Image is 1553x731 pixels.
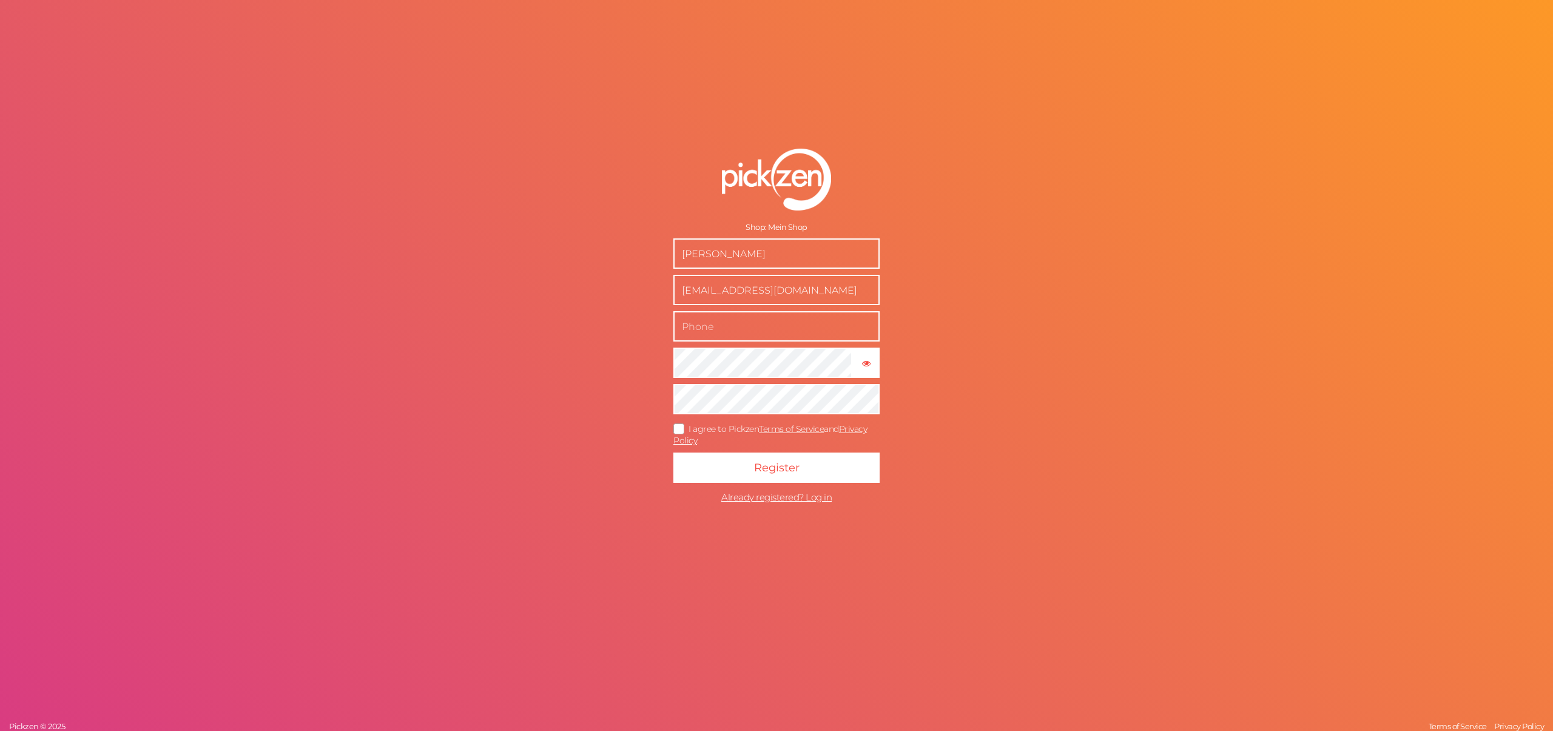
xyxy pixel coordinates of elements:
span: Privacy Policy [1494,721,1544,731]
a: Pickzen © 2025 [6,721,68,731]
img: pz-logo-white.png [722,149,831,211]
a: Privacy Policy [673,423,867,446]
a: Terms of Service [759,423,824,434]
input: Business e-mail [673,275,880,305]
a: Terms of Service [1426,721,1490,731]
div: Shop: Mein Shop [673,223,880,232]
input: Name [673,238,880,269]
input: Phone [673,311,880,342]
button: Register [673,453,880,483]
span: Already registered? Log in [721,491,832,503]
span: Terms of Service [1429,721,1487,731]
span: Register [754,461,800,474]
span: I agree to Pickzen and . [673,423,867,446]
a: Privacy Policy [1491,721,1547,731]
